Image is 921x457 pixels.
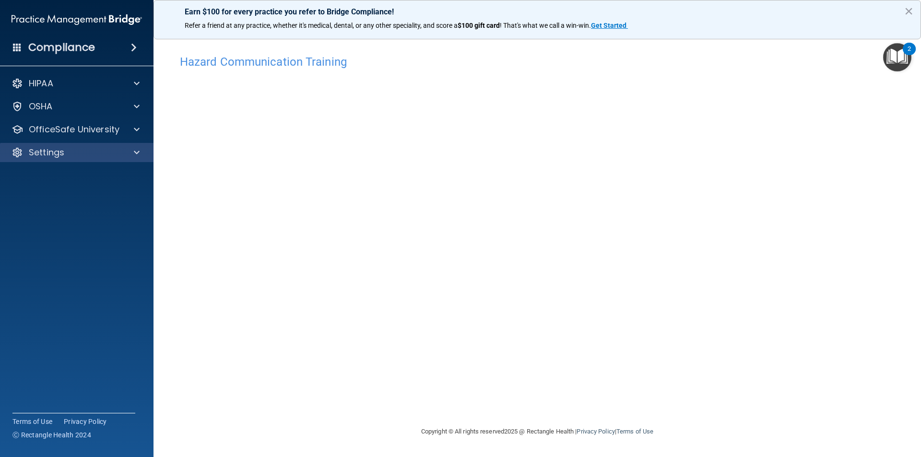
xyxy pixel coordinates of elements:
[591,22,628,29] a: Get Started
[500,22,591,29] span: ! That's what we call a win-win.
[180,73,669,390] iframe: HCT
[362,416,712,447] div: Copyright © All rights reserved 2025 @ Rectangle Health | |
[12,417,52,426] a: Terms of Use
[28,41,95,54] h4: Compliance
[180,56,895,68] h4: Hazard Communication Training
[29,147,64,158] p: Settings
[904,3,913,19] button: Close
[29,101,53,112] p: OSHA
[29,124,119,135] p: OfficeSafe University
[908,49,911,61] div: 2
[12,147,140,158] a: Settings
[12,124,140,135] a: OfficeSafe University
[883,43,911,71] button: Open Resource Center, 2 new notifications
[12,430,91,440] span: Ⓒ Rectangle Health 2024
[616,428,653,435] a: Terms of Use
[64,417,107,426] a: Privacy Policy
[185,7,890,16] p: Earn $100 for every practice you refer to Bridge Compliance!
[185,22,458,29] span: Refer a friend at any practice, whether it's medical, dental, or any other speciality, and score a
[12,10,142,29] img: PMB logo
[591,22,626,29] strong: Get Started
[458,22,500,29] strong: $100 gift card
[12,78,140,89] a: HIPAA
[29,78,53,89] p: HIPAA
[12,101,140,112] a: OSHA
[577,428,614,435] a: Privacy Policy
